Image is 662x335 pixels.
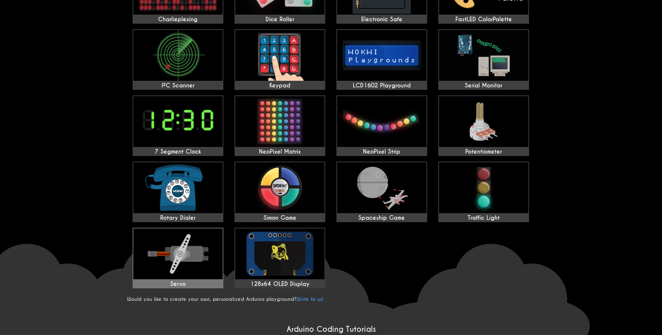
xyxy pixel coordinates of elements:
div: Simon Game [235,215,325,221]
img: Keypad [235,30,325,81]
a: Serial Monitor [438,29,529,90]
img: Spaceship Game [337,162,426,213]
a: Traffic Light [438,162,529,222]
img: Potentiometer [439,96,528,147]
a: LCD1602 Playground [336,29,427,90]
a: Spaceship Game [336,162,427,222]
img: Traffic Light [439,162,528,213]
img: Rotary Dialer [133,162,223,213]
p: Would you like to create your own, personalized Arduino playground? [127,296,535,302]
a: 7 Segment Clock [133,95,223,156]
a: Write to us! [297,296,323,302]
img: NeoPixel Strip [337,96,426,147]
div: Serial Monitor [439,82,528,89]
img: 128x64 OLED Display [235,228,325,279]
a: Servo [133,228,223,288]
a: 128x64 OLED Display [235,228,325,288]
img: Serial Monitor [439,30,528,81]
div: LCD1602 Playground [337,82,426,89]
img: LCD1602 Playground [337,30,426,81]
a: I²C Scanner [133,29,223,90]
img: Simon Game [235,162,325,213]
a: NeoPixel Strip [336,95,427,156]
div: 128x64 OLED Display [235,281,325,288]
div: NeoPixel Strip [337,148,426,155]
a: Simon Game [235,162,325,222]
img: 7 Segment Clock [133,96,223,147]
img: NeoPixel Matrix [235,96,325,147]
div: Electronic Safe [337,16,426,23]
a: Potentiometer [438,95,529,156]
div: Keypad [235,82,325,89]
a: Keypad [235,29,325,90]
div: FastLED ColorPalette [439,16,528,23]
a: NeoPixel Matrix [235,95,325,156]
img: I²C Scanner [133,30,223,81]
div: Charlieplexing [133,16,223,23]
h2: Arduino Coding Tutorials [127,325,535,334]
div: Traffic Light [439,215,528,221]
div: Servo [133,281,223,288]
div: NeoPixel Matrix [235,148,325,155]
div: 7 Segment Clock [133,148,223,155]
div: Spaceship Game [337,215,426,221]
div: Dice Roller [235,16,325,23]
a: Rotary Dialer [133,162,223,222]
div: Potentiometer [439,148,528,155]
img: Servo [133,228,223,279]
div: I²C Scanner [133,82,223,89]
div: Rotary Dialer [133,215,223,221]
